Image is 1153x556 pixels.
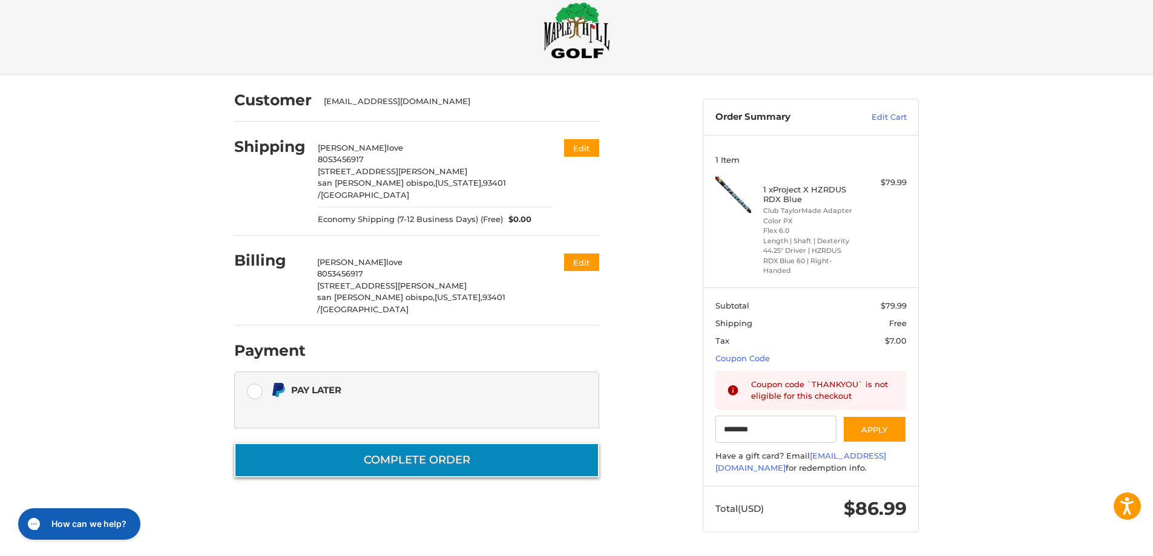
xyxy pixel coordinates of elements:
[715,155,907,165] h3: 1 Item
[318,178,506,200] span: 93401 /
[564,253,599,271] button: Edit
[234,341,306,360] h2: Payment
[844,497,907,520] span: $86.99
[885,336,907,345] span: $7.00
[324,96,588,108] div: [EMAIL_ADDRESS][DOMAIN_NAME]
[435,292,482,302] span: [US_STATE],
[859,177,907,189] div: $79.99
[12,504,144,544] iframe: Gorgias live chat messenger
[271,382,286,397] img: Pay Later icon
[715,451,886,473] a: [EMAIL_ADDRESS][DOMAIN_NAME]
[889,318,907,328] span: Free
[320,304,409,314] span: [GEOGRAPHIC_DATA]
[763,206,856,216] li: Club TaylorMade Adapter
[564,139,599,157] button: Edit
[763,236,856,276] li: Length | Shaft | Dexterity 44.25" Driver | HZRDUS RDX Blue 60 | Right-Handed
[1053,523,1153,556] iframe: Google Customer Reviews
[715,336,729,345] span: Tax
[763,185,856,204] h4: 1 x Project X HZRDUS RDX Blue
[318,143,387,152] span: [PERSON_NAME]
[715,353,770,363] a: Coupon Code
[317,257,386,267] span: [PERSON_NAME]
[291,380,523,400] div: Pay Later
[387,143,403,152] span: love
[317,281,467,290] span: [STREET_ADDRESS][PERSON_NAME]
[386,257,402,267] span: love
[715,450,907,474] div: Have a gift card? Email for redemption info.
[234,443,599,477] button: Complete order
[846,111,907,123] a: Edit Cart
[503,214,532,226] span: $0.00
[318,214,503,226] span: Economy Shipping (7-12 Business Days) (Free)
[881,301,907,310] span: $79.99
[321,190,409,200] span: [GEOGRAPHIC_DATA]
[234,251,305,270] h2: Billing
[234,137,306,156] h2: Shipping
[317,269,363,278] span: 8053456917
[318,154,364,164] span: 8053456917
[715,318,752,328] span: Shipping
[544,2,610,59] img: Maple Hill Golf
[763,216,856,226] li: Color PX
[317,292,435,302] span: san [PERSON_NAME] obispo,
[234,91,312,110] h2: Customer
[751,379,895,402] div: Coupon code `THANKYOU` is not eligible for this checkout
[843,416,907,443] button: Apply
[763,226,856,236] li: Flex 6.0
[715,301,749,310] span: Subtotal
[318,166,467,176] span: [STREET_ADDRESS][PERSON_NAME]
[318,178,435,188] span: san [PERSON_NAME] obispo,
[435,178,483,188] span: [US_STATE],
[317,292,505,314] span: 93401 /
[715,111,846,123] h3: Order Summary
[271,402,524,413] iframe: PayPal Message 1
[715,503,764,514] span: Total (USD)
[715,416,837,443] input: Gift Certificate or Coupon Code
